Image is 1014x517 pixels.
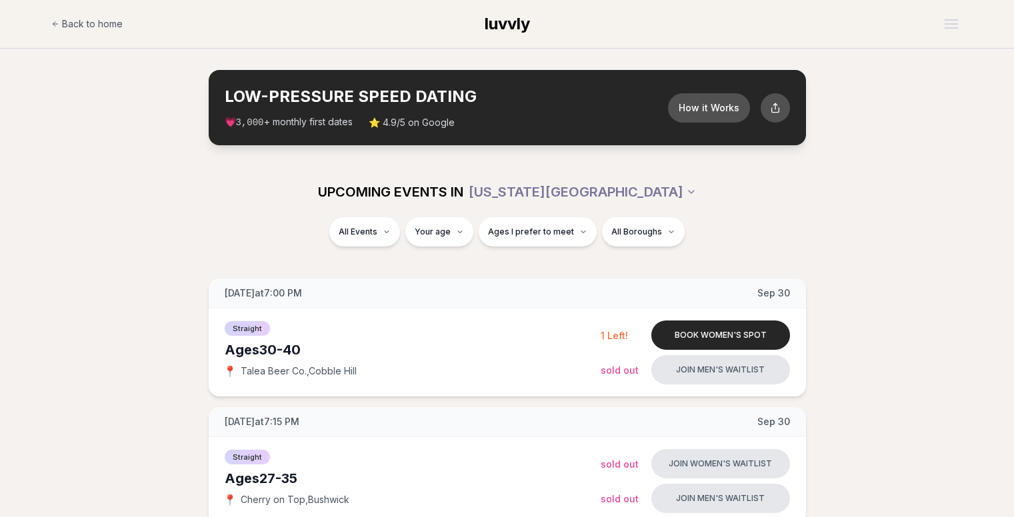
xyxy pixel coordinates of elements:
[469,177,697,207] button: [US_STATE][GEOGRAPHIC_DATA]
[236,117,264,128] span: 3,000
[62,17,123,31] span: Back to home
[601,458,639,470] span: Sold Out
[415,227,451,237] span: Your age
[225,366,235,376] span: 📍
[969,472,1001,504] iframe: Intercom live chat
[601,330,628,341] span: 1 Left!
[225,469,601,488] div: Ages 27-35
[602,217,685,247] button: All Boroughs
[651,320,790,350] button: Book women's spot
[339,227,377,237] span: All Events
[369,116,455,129] span: ⭐ 4.9/5 on Google
[485,14,530,33] span: luvvly
[225,115,353,129] span: 💗 + monthly first dates
[601,364,639,376] span: Sold Out
[329,217,400,247] button: All Events
[241,493,349,506] span: Cherry on Top , Bushwick
[225,340,601,359] div: Ages 30-40
[225,321,270,336] span: Straight
[757,415,790,428] span: Sep 30
[225,86,668,107] h2: LOW-PRESSURE SPEED DATING
[225,494,235,505] span: 📍
[651,449,790,478] button: Join women's waitlist
[479,217,597,247] button: Ages I prefer to meet
[485,13,530,35] a: luvvly
[225,286,302,300] span: [DATE] at 7:00 PM
[318,183,463,201] span: UPCOMING EVENTS IN
[225,415,299,428] span: [DATE] at 7:15 PM
[225,450,270,464] span: Straight
[757,286,790,300] span: Sep 30
[241,364,357,378] span: Talea Beer Co. , Cobble Hill
[668,93,750,123] button: How it Works
[651,355,790,384] button: Join men's waitlist
[611,227,662,237] span: All Boroughs
[51,11,123,37] a: Back to home
[651,484,790,513] button: Join men's waitlist
[488,227,574,237] span: Ages I prefer to meet
[601,493,639,504] span: Sold Out
[405,217,473,247] button: Your age
[939,14,963,34] button: Open menu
